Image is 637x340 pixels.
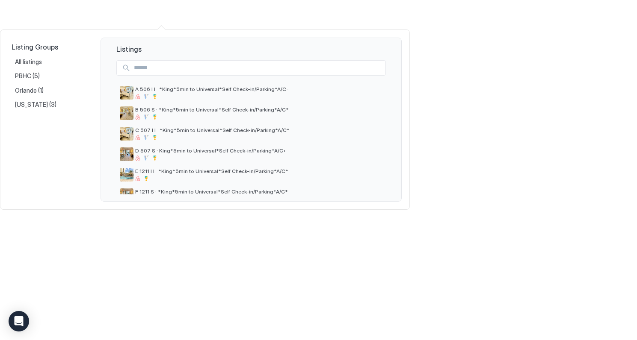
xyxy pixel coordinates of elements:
span: Orlando [15,87,38,94]
span: Listings [108,45,394,53]
div: listing image [120,168,133,182]
div: listing image [120,86,133,100]
span: A 506 H · *King*5min to Universal*Self Check-in/Parking*A/C- [135,86,382,92]
div: Open Intercom Messenger [9,311,29,331]
span: E 1211 H · *King*5min to Universal*Self Check-in/Parking*A/C* [135,168,382,174]
input: Input Field [130,61,385,75]
span: PBHC [15,72,33,80]
div: listing image [120,188,133,202]
span: C 507 H · *King*5min to Universal*Self Check-in/Parking*A/C* [135,127,382,133]
div: listing image [120,127,133,141]
div: listing image [120,106,133,120]
span: (1) [38,87,44,94]
span: (5) [33,72,40,80]
span: B 506 S · *King*5min to Universal*Self Check-in/Parking*A/C* [135,106,382,113]
span: D 507 S · King*5min to Universal*Self Check-in/Parking*A/C+ [135,147,382,154]
span: Listing Groups [12,43,87,51]
span: All listings [15,58,43,66]
span: [US_STATE] [15,101,49,108]
span: F 1211 S · *King*5min to Universal*Self Check-in/Parking*A/C* [135,188,382,195]
span: (3) [49,101,56,108]
div: listing image [120,147,133,161]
